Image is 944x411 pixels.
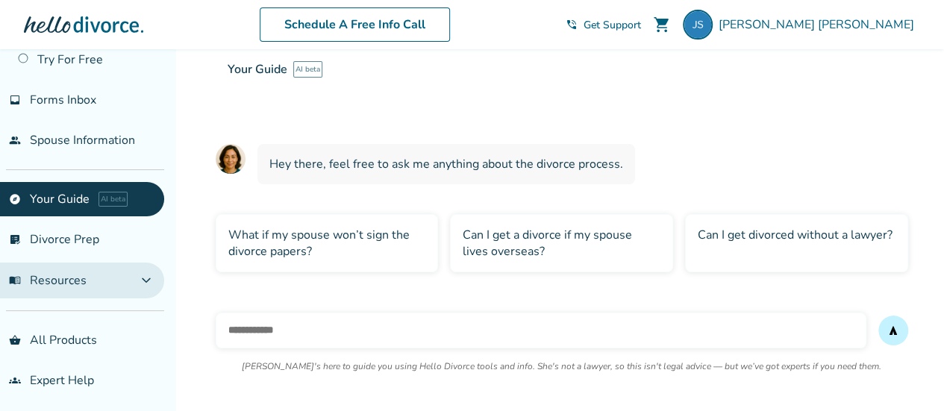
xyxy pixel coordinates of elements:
[137,272,155,289] span: expand_more
[99,192,128,207] span: AI beta
[30,92,96,108] span: Forms Inbox
[228,61,287,78] span: Your Guide
[269,156,623,172] span: Hey there, feel free to ask me anything about the divorce process.
[869,339,944,411] iframe: Chat Widget
[9,94,21,106] span: inbox
[685,214,908,272] div: Can I get divorced without a lawyer?
[9,193,21,205] span: explore
[683,10,713,40] img: Jaclyn Severson
[9,334,21,346] span: shopping_basket
[9,272,87,289] span: Resources
[242,360,881,372] p: [PERSON_NAME]'s here to guide you using Hello Divorce tools and info. She's not a lawyer, so this...
[719,16,920,33] span: [PERSON_NAME] [PERSON_NAME]
[9,374,21,386] span: groups
[450,214,673,272] div: Can I get a divorce if my spouse lives overseas?
[9,233,21,245] span: list_alt_check
[260,7,450,42] a: Schedule A Free Info Call
[584,18,641,32] span: Get Support
[566,19,578,31] span: phone_in_talk
[566,18,641,32] a: phone_in_talkGet Support
[9,274,21,286] span: menu_book
[878,316,908,345] button: send
[887,324,899,336] span: send
[653,16,671,34] span: shopping_cart
[9,134,21,146] span: people
[293,61,322,78] span: AI beta
[216,214,439,272] div: What if my spouse won’t sign the divorce papers?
